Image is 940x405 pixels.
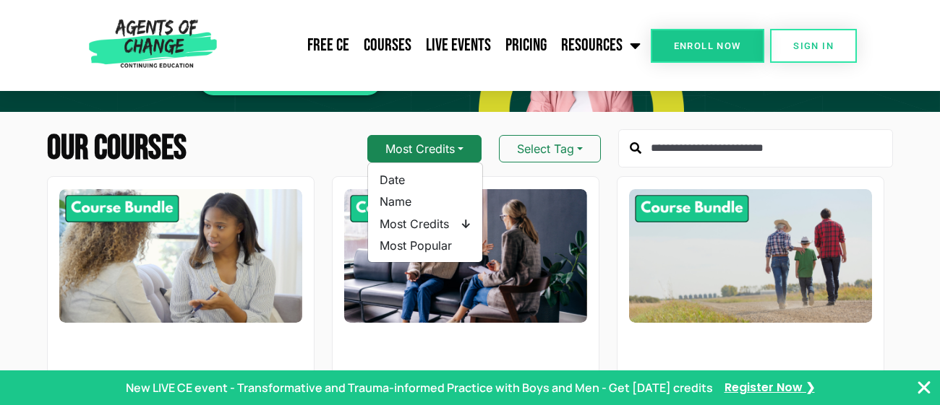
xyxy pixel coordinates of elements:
[770,29,857,63] a: SIGN IN
[59,189,302,323] img: New Therapist Essentials - 10 Credit CE Bundle
[651,29,764,63] a: Enroll Now
[499,135,601,162] button: Select Tag
[126,379,713,396] p: New LIVE CE event - Transformative and Trauma-informed Practice with Boys and Men - Get [DATE] cr...
[725,380,815,396] a: Register Now ❯
[356,27,419,64] a: Courses
[915,379,933,396] button: Close Banner
[461,216,471,232] b: ↓
[793,41,834,51] span: SIGN IN
[47,131,187,166] h2: Our Courses
[419,27,498,64] a: Live Events
[380,216,471,232] span: Most Credits
[300,27,356,64] a: Free CE
[629,189,872,323] img: Rural and Underserved Practice - 8 Credit CE Bundle
[368,213,482,235] a: Most Credits↓
[554,27,648,64] a: Resources
[368,235,482,256] a: Most Popular
[380,193,471,209] span: Name
[344,189,587,323] img: Leadership and Supervision Skills - 8 Credit CE Bundle
[380,238,471,253] span: Most Popular
[223,27,649,64] nav: Menu
[498,27,554,64] a: Pricing
[380,172,471,188] span: Date
[368,169,482,191] a: Date
[674,41,741,51] span: Enroll Now
[367,135,482,162] button: Most Credits
[368,191,482,212] a: Name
